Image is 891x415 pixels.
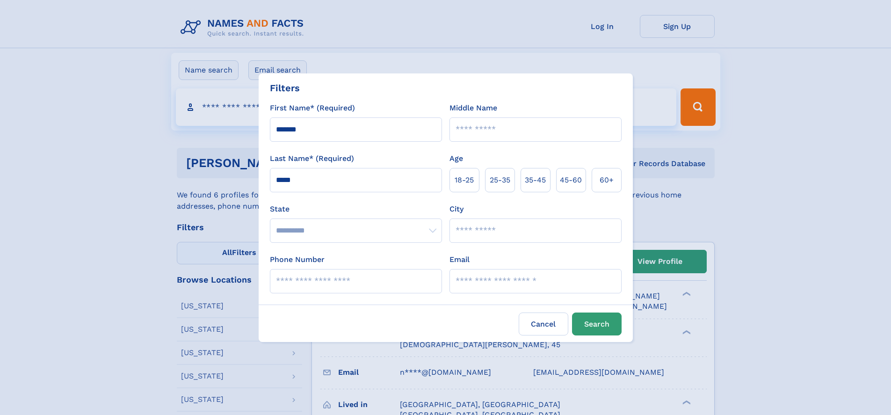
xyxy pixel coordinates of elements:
[490,175,510,186] span: 25‑35
[449,254,470,265] label: Email
[519,313,568,335] label: Cancel
[449,204,464,215] label: City
[449,153,463,164] label: Age
[600,175,614,186] span: 60+
[270,153,354,164] label: Last Name* (Required)
[449,102,497,114] label: Middle Name
[560,175,582,186] span: 45‑60
[455,175,474,186] span: 18‑25
[525,175,546,186] span: 35‑45
[270,102,355,114] label: First Name* (Required)
[270,81,300,95] div: Filters
[270,204,442,215] label: State
[270,254,325,265] label: Phone Number
[572,313,622,335] button: Search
